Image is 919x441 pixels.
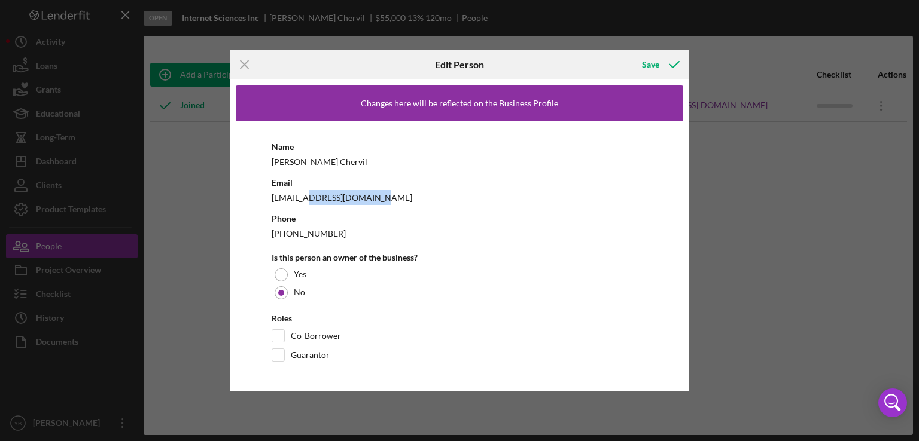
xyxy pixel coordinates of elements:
[272,142,294,152] b: Name
[291,330,341,342] label: Co-Borrower
[272,177,293,188] b: Email
[630,53,689,76] button: Save
[272,154,647,169] div: [PERSON_NAME] Chervil
[294,287,305,297] label: No
[642,53,659,76] div: Save
[272,314,647,323] div: Roles
[272,213,296,223] b: Phone
[878,388,907,417] div: Open Intercom Messenger
[294,269,306,279] label: Yes
[291,349,330,361] label: Guarantor
[272,253,647,262] div: Is this person an owner of the business?
[272,190,647,205] div: [EMAIL_ADDRESS][DOMAIN_NAME]
[272,226,647,241] div: [PHONE_NUMBER]
[435,59,484,70] h6: Edit Person
[361,99,558,108] div: Changes here will be reflected on the Business Profile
